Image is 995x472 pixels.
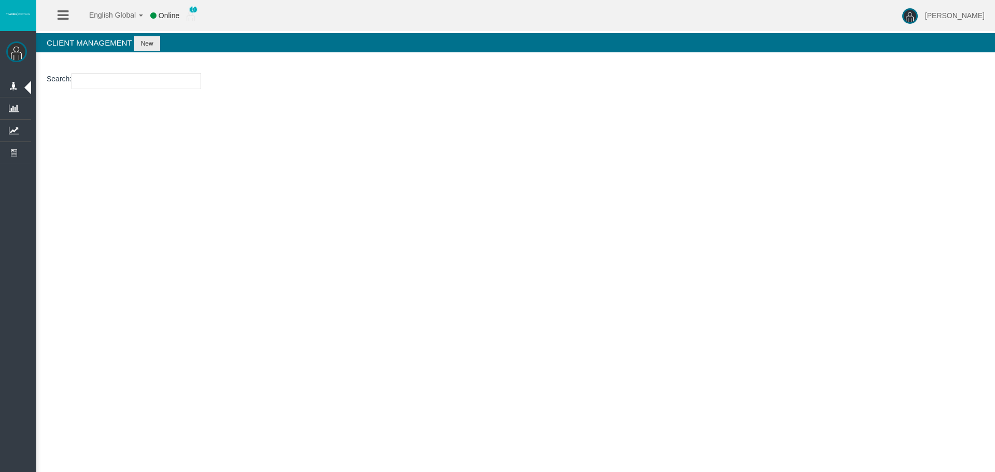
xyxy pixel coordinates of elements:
[902,8,918,24] img: user-image
[47,38,132,47] span: Client Management
[47,73,985,89] p: :
[5,12,31,16] img: logo.svg
[925,11,985,20] span: [PERSON_NAME]
[47,73,69,85] label: Search
[189,6,197,13] span: 0
[76,11,136,19] span: English Global
[187,11,195,21] img: user_small.png
[159,11,179,20] span: Online
[134,36,160,51] button: New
